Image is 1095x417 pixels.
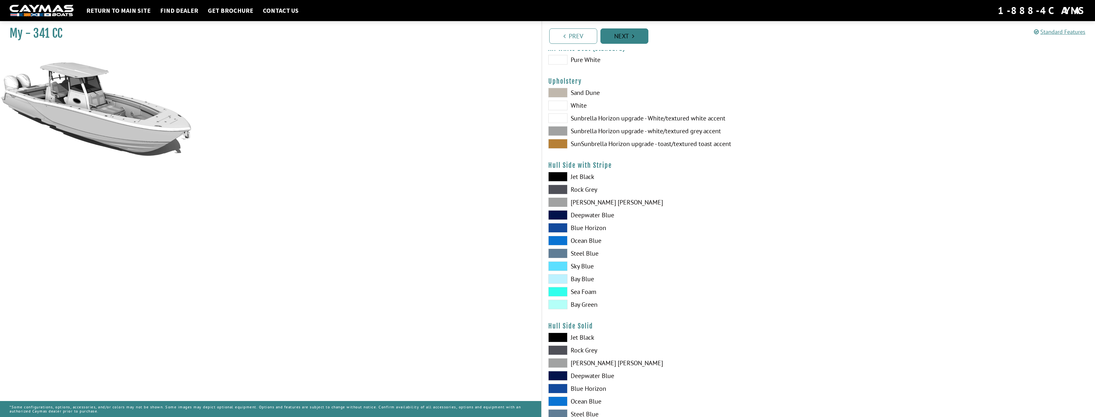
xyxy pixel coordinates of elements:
label: Rock Grey [548,345,812,355]
label: Sand Dune [548,88,812,97]
a: Standard Features [1034,28,1085,35]
h4: Hull Side with Stripe [548,161,1089,169]
label: Blue Horizon [548,384,812,393]
h1: My - 341 CC [10,26,525,41]
label: [PERSON_NAME] [PERSON_NAME] [548,358,812,368]
a: Find Dealer [157,6,201,15]
h4: Upholstery [548,77,1089,85]
label: Pure White [548,55,812,65]
label: Blue Horizon [548,223,812,233]
label: Sunbrella Horizon upgrade - White/textured white accent [548,113,812,123]
a: Next [600,28,648,44]
label: Jet Black [548,172,812,181]
a: Prev [549,28,597,44]
label: Sunbrella Horizon upgrade - white/textured grey accent [548,126,812,136]
label: Jet Black [548,333,812,342]
label: SunSunbrella Horizon upgrade - toast/textured toast accent [548,139,812,149]
label: Ocean Blue [548,397,812,406]
a: Contact Us [260,6,302,15]
label: Sea Foam [548,287,812,297]
label: Rock Grey [548,185,812,194]
label: Bay Green [548,300,812,309]
label: Ocean Blue [548,236,812,245]
p: *Some configurations, options, accessories, and/or colors may not be shown. Some images may depic... [10,402,532,416]
label: Sky Blue [548,261,812,271]
a: Return to main site [83,6,154,15]
label: Bay Blue [548,274,812,284]
label: White [548,101,812,110]
h4: Hull Side Solid [548,322,1089,330]
label: [PERSON_NAME] [PERSON_NAME] [548,197,812,207]
div: 1-888-4CAYMAS [998,4,1085,18]
label: Deepwater Blue [548,210,812,220]
label: Steel Blue [548,249,812,258]
a: Get Brochure [205,6,256,15]
img: white-logo-c9c8dbefe5ff5ceceb0f0178aa75bf4bb51f6bca0971e226c86eb53dfe498488.png [10,5,74,17]
label: Deepwater Blue [548,371,812,381]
